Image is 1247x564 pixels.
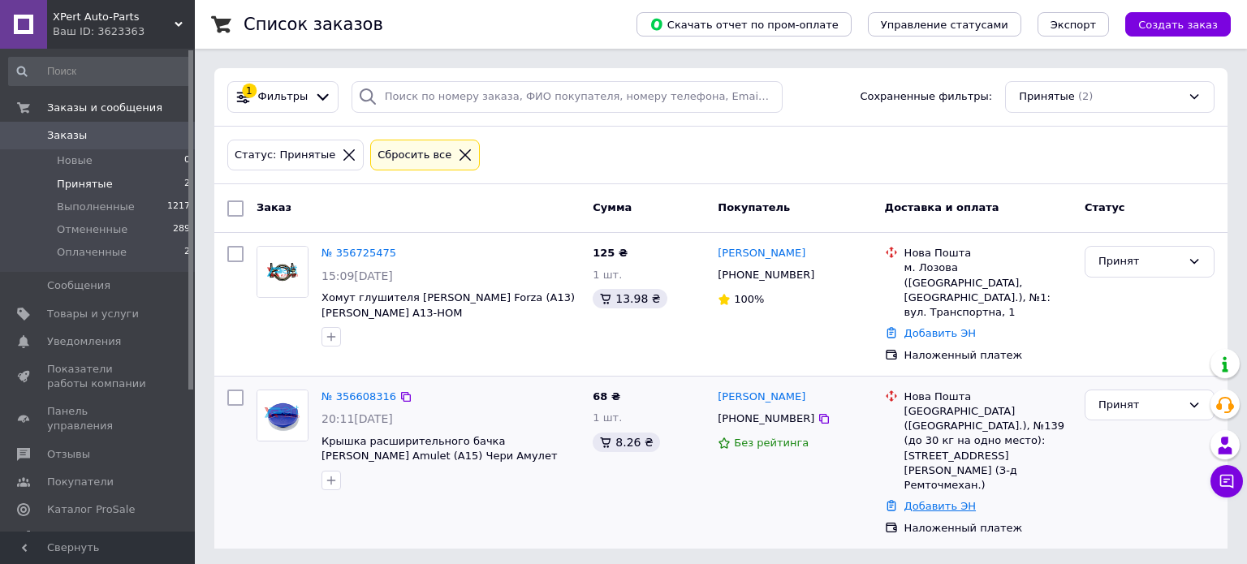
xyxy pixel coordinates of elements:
[1085,201,1125,213] span: Статус
[904,327,976,339] a: Добавить ЭН
[257,390,308,441] img: Фото товару
[321,435,557,477] a: Крышка расширительного бачка [PERSON_NAME] Amulet (A15) Чери Амулет A11-1311120
[734,293,764,305] span: 100%
[184,153,190,168] span: 0
[57,177,113,192] span: Принятые
[257,246,309,298] a: Фото товару
[904,404,1072,493] div: [GEOGRAPHIC_DATA] ([GEOGRAPHIC_DATA].), №139 (до 30 кг на одно место): [STREET_ADDRESS][PERSON_NA...
[57,245,127,260] span: Оплаченные
[1051,19,1096,31] span: Экспорт
[57,153,93,168] span: Новые
[904,500,976,512] a: Добавить ЭН
[321,291,575,319] a: Хомут глушителя [PERSON_NAME] Forza (A13) [PERSON_NAME] A13-HOM
[904,521,1072,536] div: Наложенный платеж
[231,147,339,164] div: Статус: Принятые
[718,390,805,405] a: [PERSON_NAME]
[593,201,632,213] span: Сумма
[718,201,790,213] span: Покупатель
[57,222,127,237] span: Отмененные
[47,334,121,349] span: Уведомления
[53,10,175,24] span: XPert Auto-Parts
[321,269,393,282] span: 15:09[DATE]
[885,201,999,213] span: Доставка и оплата
[184,177,190,192] span: 2
[1109,18,1231,30] a: Создать заказ
[167,200,190,214] span: 1217
[47,307,139,321] span: Товары и услуги
[1019,89,1075,105] span: Принятые
[47,530,107,545] span: Аналитика
[734,437,809,449] span: Без рейтинга
[904,246,1072,260] div: Нова Пошта
[714,265,818,286] div: [PHONE_NUMBER]
[257,201,291,213] span: Заказ
[47,404,150,433] span: Панель управления
[47,362,150,391] span: Показатели работы компании
[868,12,1021,37] button: Управление статусами
[1098,253,1181,270] div: Принят
[1210,465,1243,497] button: Чат с покупателем
[1138,19,1218,31] span: Создать заказ
[593,289,667,308] div: 13.98 ₴
[593,269,622,281] span: 1 шт.
[1078,90,1093,102] span: (2)
[53,24,195,39] div: Ваш ID: 3623363
[321,247,396,259] a: № 356725475
[321,390,396,403] a: № 356608316
[636,12,852,37] button: Скачать отчет по пром-оплате
[242,84,257,98] div: 1
[257,390,309,441] a: Фото товару
[593,433,659,452] div: 8.26 ₴
[173,222,190,237] span: 289
[47,502,135,517] span: Каталог ProSale
[881,19,1008,31] span: Управление статусами
[47,128,87,143] span: Заказы
[649,17,839,32] span: Скачать отчет по пром-оплате
[860,89,992,105] span: Сохраненные фильтры:
[321,412,393,425] span: 20:11[DATE]
[258,89,309,105] span: Фильтры
[1098,397,1181,414] div: Принят
[593,247,628,259] span: 125 ₴
[593,390,620,403] span: 68 ₴
[184,245,190,260] span: 2
[47,475,114,489] span: Покупатели
[8,57,192,86] input: Поиск
[352,81,783,113] input: Поиск по номеру заказа, ФИО покупателя, номеру телефона, Email, номеру накладной
[1125,12,1231,37] button: Создать заказ
[714,408,818,429] div: [PHONE_NUMBER]
[904,390,1072,404] div: Нова Пошта
[593,411,622,424] span: 1 шт.
[257,247,308,297] img: Фото товару
[47,278,110,293] span: Сообщения
[374,147,455,164] div: Сбросить все
[904,348,1072,363] div: Наложенный платеж
[57,200,135,214] span: Выполненные
[904,260,1072,320] div: м. Лозова ([GEOGRAPHIC_DATA], [GEOGRAPHIC_DATA].), №1: вул. Транспортна, 1
[1038,12,1109,37] button: Экспорт
[244,15,383,34] h1: Список заказов
[47,447,90,462] span: Отзывы
[47,101,162,115] span: Заказы и сообщения
[718,246,805,261] a: [PERSON_NAME]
